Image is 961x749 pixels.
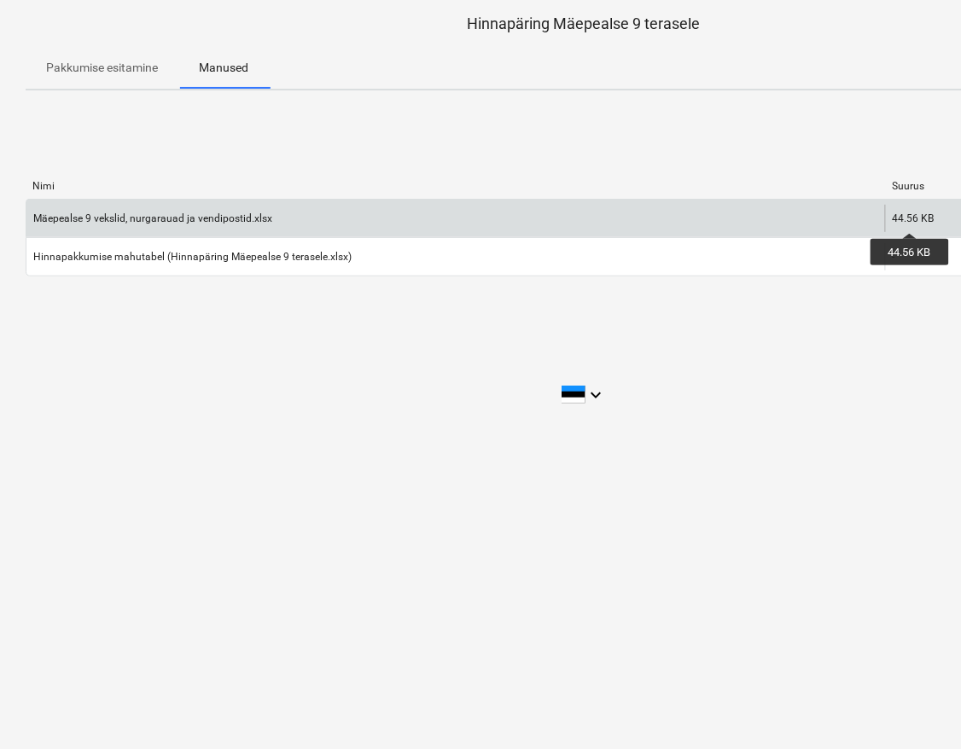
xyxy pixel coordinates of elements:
[893,251,895,263] div: -
[33,212,272,224] div: Mäepealse 9 vekslid, nurgarauad ja vendipostid.xlsx
[32,180,879,192] div: Nimi
[33,251,352,263] div: Hinnapakkumise mahutabel (Hinnapäring Mäepealse 9 terasele.xlsx)
[893,212,935,224] div: 44.56 KB
[199,59,248,77] p: Manused
[46,59,158,77] p: Pakkumise esitamine
[585,385,606,405] i: keyboard_arrow_down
